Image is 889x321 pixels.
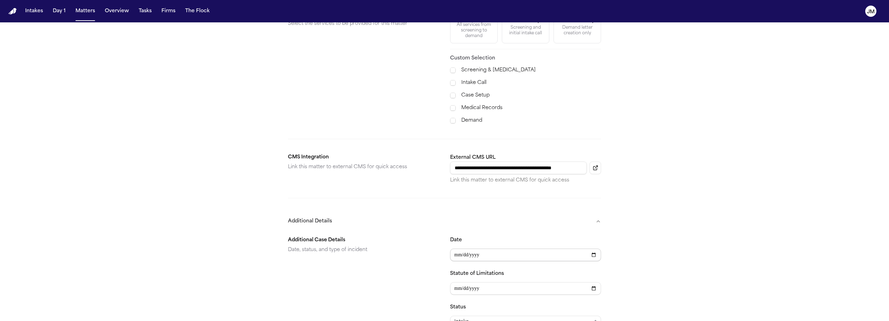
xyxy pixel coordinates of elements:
label: Date [450,237,462,243]
div: Demand letter creation only [558,25,597,36]
p: Link this matter to external CMS for quick access [288,163,439,171]
p: Select the services to be provided for this matter [288,20,439,28]
label: Screening & [MEDICAL_DATA] [461,66,601,74]
button: Intake OnlyScreening and initial intake call [502,10,549,43]
label: Demand [461,116,601,125]
p: Date, status, and type of incident [288,246,439,254]
button: Day 1 [50,5,68,17]
label: External CMS URL [450,155,496,160]
button: Full ServiceAll services from screening to demand [450,10,498,43]
label: Intake Call [461,79,601,87]
button: Tasks [136,5,154,17]
label: Case Setup [461,91,601,100]
label: Status [450,305,466,310]
button: Matters [73,5,98,17]
label: Medical Records [461,104,601,112]
label: Statute of Limitations [450,271,504,276]
button: Overview [102,5,132,17]
h3: Custom Selection [450,55,601,62]
button: Demand OnlyDemand letter creation only [554,10,601,43]
div: Screening and initial intake call [506,25,545,36]
button: The Flock [182,5,212,17]
h2: CMS Integration [288,153,439,162]
button: Firms [159,5,178,17]
button: Additional Details [288,212,601,230]
button: Open in external CMS [590,162,601,174]
div: All services from screening to demand [455,22,493,39]
p: Link this matter to external CMS for quick access [450,177,601,184]
h2: Additional Case Details [288,236,439,244]
a: Home [8,8,17,15]
button: Intakes [22,5,46,17]
img: Finch Logo [8,8,17,15]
